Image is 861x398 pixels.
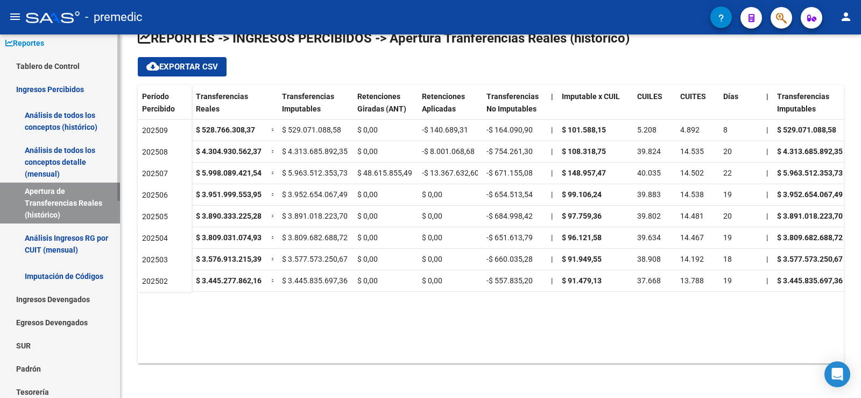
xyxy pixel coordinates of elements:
datatable-header-cell: | [547,85,557,130]
span: $ 529.071.088,58 [282,125,341,134]
mat-icon: menu [9,10,22,23]
span: 202502 [142,277,168,285]
strong: $ 101.588,15 [562,125,606,134]
span: 202505 [142,212,168,221]
span: 20 [723,212,732,220]
span: Transferencias Imputables [282,92,334,113]
mat-icon: cloud_download [146,60,159,73]
span: | [766,255,768,263]
span: 38.908 [637,255,661,263]
span: 14.502 [680,169,704,177]
span: | [766,147,768,156]
span: 13.788 [680,276,704,285]
span: -$ 684.998,42 [486,212,533,220]
span: 19 [723,233,732,242]
span: CUITES [680,92,706,101]
strong: $ 528.766.308,37 [196,125,255,134]
mat-icon: person [839,10,852,23]
strong: $ 96.121,58 [562,233,602,242]
strong: $ 108.318,75 [562,147,606,156]
span: -$ 654.513,54 [486,190,533,199]
span: 202504 [142,234,168,242]
datatable-header-cell: Período Percibido [138,85,192,130]
span: REPORTES -> INGRESOS PERCIBIDOS -> Apertura Tranferencias Reales (histórico) [138,31,630,46]
datatable-header-cell: Retenciones Giradas (ANT) [353,85,418,130]
div: Open Intercom Messenger [824,361,850,387]
span: Transferencias No Imputables [486,92,539,113]
datatable-header-cell: | [762,85,773,130]
span: 202507 [142,169,168,178]
span: 14.467 [680,233,704,242]
span: 14.538 [680,190,704,199]
span: | [766,92,768,101]
span: -$ 140.689,31 [422,125,468,134]
span: = [271,147,276,156]
span: = [271,255,276,263]
span: | [551,147,553,156]
span: Exportar CSV [146,62,218,72]
strong: $ 97.759,36 [562,212,602,220]
span: Período Percibido [142,92,175,113]
span: $ 0,00 [357,147,378,156]
strong: $ 99.106,24 [562,190,602,199]
datatable-header-cell: Transferencias Reales [192,85,267,130]
span: -$ 13.367.632,60 [422,169,479,177]
span: Retenciones Aplicadas [422,92,465,113]
span: 18 [723,255,732,263]
strong: $ 148.957,47 [562,169,606,177]
span: = [271,125,276,134]
datatable-header-cell: CUITES [676,85,719,130]
span: 4.892 [680,125,700,134]
span: | [766,190,768,199]
span: 202509 [142,126,168,135]
span: $ 3.445.835.697,36 [282,276,348,285]
span: Transferencias Imputables [777,92,829,113]
span: -$ 671.155,08 [486,169,533,177]
datatable-header-cell: Transferencias Imputables [773,85,848,130]
span: 39.824 [637,147,661,156]
span: 8 [723,125,728,134]
span: $ 0,00 [357,276,378,285]
span: | [551,190,553,199]
span: -$ 557.835,20 [486,276,533,285]
span: $ 3.577.573.250,67 [282,255,348,263]
span: - premedic [85,5,143,29]
span: | [766,276,768,285]
datatable-header-cell: Transferencias No Imputables [482,85,547,130]
datatable-header-cell: CUILES [633,85,676,130]
span: -$ 754.261,30 [486,147,533,156]
strong: $ 3.890.333.225,28 [196,212,262,220]
span: Transferencias Reales [196,92,248,113]
strong: $ 3.577.573.250,67 [777,255,843,263]
span: CUILES [637,92,662,101]
span: $ 0,00 [357,190,378,199]
strong: $ 4.313.685.892,35 [777,147,843,156]
span: $ 0,00 [357,125,378,134]
span: 202503 [142,255,168,264]
strong: $ 4.304.930.562,37 [196,147,262,156]
datatable-header-cell: Retenciones Aplicadas [418,85,482,130]
datatable-header-cell: Imputable x CUIL [557,85,633,130]
span: $ 4.313.685.892,35 [282,147,348,156]
span: | [766,212,768,220]
span: 40.035 [637,169,661,177]
strong: $ 3.576.913.215,39 [196,255,262,263]
span: 202506 [142,191,168,199]
span: $ 5.963.512.353,73 [282,169,348,177]
span: 20 [723,147,732,156]
datatable-header-cell: Días [719,85,762,130]
span: | [551,169,553,177]
span: | [766,233,768,242]
span: $ 0,00 [422,212,442,220]
span: $ 3.891.018.223,70 [282,212,348,220]
strong: $ 91.949,55 [562,255,602,263]
strong: $ 3.951.999.553,95 [196,190,262,199]
span: 39.802 [637,212,661,220]
span: | [766,169,768,177]
span: = [271,169,276,177]
span: 14.535 [680,147,704,156]
strong: $ 3.445.835.697,36 [777,276,843,285]
span: 19 [723,276,732,285]
span: Días [723,92,738,101]
span: 19 [723,190,732,199]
